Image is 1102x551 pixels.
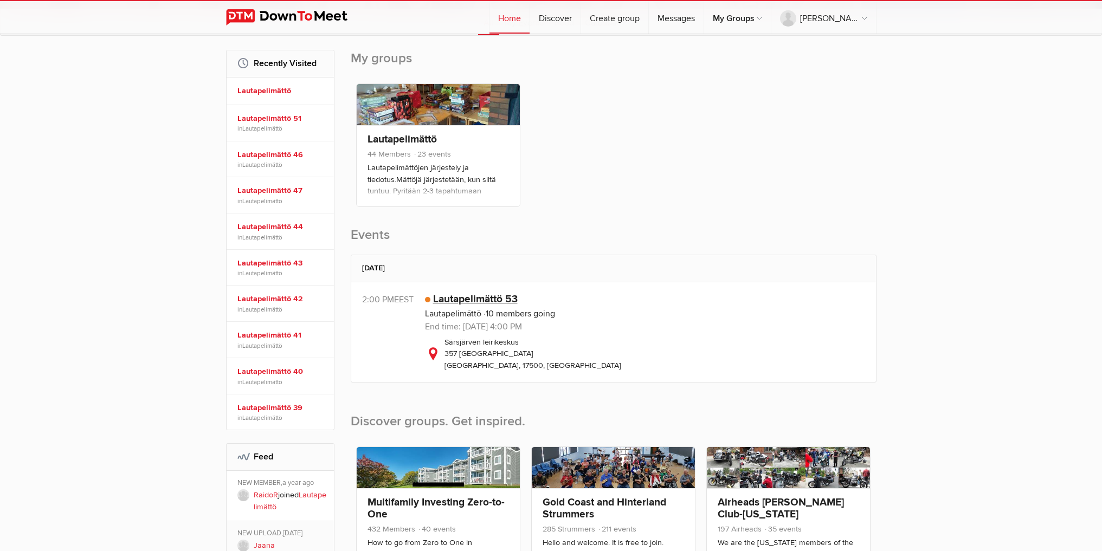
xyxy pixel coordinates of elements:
[543,524,595,534] span: 285 Strummers
[484,308,555,319] span: 10 members going
[283,529,302,537] span: [DATE]
[413,150,451,159] span: 23 events
[237,197,326,205] span: in
[597,524,636,534] span: 211 events
[237,221,326,233] a: Lautapelimättö 44
[242,197,282,205] a: Lautapelimättö
[282,478,314,487] span: a year ago
[237,366,326,378] a: Lautapelimättö 40
[242,234,282,241] a: Lautapelimättö
[718,524,762,534] span: 197 Airheads
[530,1,581,34] a: Discover
[237,413,326,422] span: in
[237,378,326,386] span: in
[237,269,326,277] span: in
[237,478,326,489] div: NEW MEMBER,
[237,402,326,414] a: Lautapelimättö 39
[237,50,323,76] h2: Recently Visited
[237,85,326,97] a: Lautapelimättö
[242,378,282,386] a: Lautapelimättö
[237,293,326,305] a: Lautapelimättö 42
[237,149,326,161] a: Lautapelimättö 46
[351,50,877,78] h2: My groups
[237,185,326,197] a: Lautapelimättö 47
[489,1,530,34] a: Home
[771,1,876,34] a: [PERSON_NAME]
[242,306,282,313] a: Lautapelimättö
[649,1,704,34] a: Messages
[417,524,456,534] span: 40 events
[362,293,425,306] div: 2:00 PM
[237,529,326,540] div: NEW UPLOAD,
[242,125,282,132] a: Lautapelimättö
[242,414,282,422] a: Lautapelimättö
[351,396,877,441] h2: Discover groups. Get inspired.
[362,255,865,281] h2: [DATE]
[425,308,481,319] a: Lautapelimättö
[704,1,771,34] a: My Groups
[242,342,282,349] a: Lautapelimättö
[226,9,364,25] img: DownToMeet
[425,321,522,332] span: End time: [DATE] 4:00 PM
[581,1,648,34] a: Create group
[237,329,326,341] a: Lautapelimättö 41
[718,496,844,521] a: Airheads [PERSON_NAME] Club-[US_STATE]
[242,269,282,277] a: Lautapelimättö
[254,490,278,500] a: RaidoR
[433,293,518,306] a: Lautapelimättö 53
[237,444,323,470] h2: Feed
[242,161,282,168] a: Lautapelimättö
[368,524,415,534] span: 432 Members
[254,490,326,511] a: Lautapelimättö
[237,124,326,133] span: in
[368,150,411,159] span: 44 Members
[351,226,877,255] h2: Events
[425,336,865,372] div: Särsjärven leirikeskus 357 [GEOGRAPHIC_DATA] [GEOGRAPHIC_DATA], 17500, [GEOGRAPHIC_DATA]
[254,489,326,513] p: joined
[237,160,326,169] span: in
[368,133,437,146] a: Lautapelimättö
[764,524,802,534] span: 35 events
[237,305,326,314] span: in
[368,162,509,216] p: Lautapelimättöjen järjestely ja tiedotus.Mättöjä järjestetään, kun siltä tuntuu. Pyritään 2-3 tap...
[237,233,326,242] span: in
[543,496,666,521] a: Gold Coast and Hinterland Strummers
[394,294,414,305] span: Europe/Helsinki
[368,496,505,521] a: Multifamily Investing Zero-to-One
[237,341,326,350] span: in
[237,257,326,269] a: Lautapelimättö 43
[237,113,326,125] a: Lautapelimättö 51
